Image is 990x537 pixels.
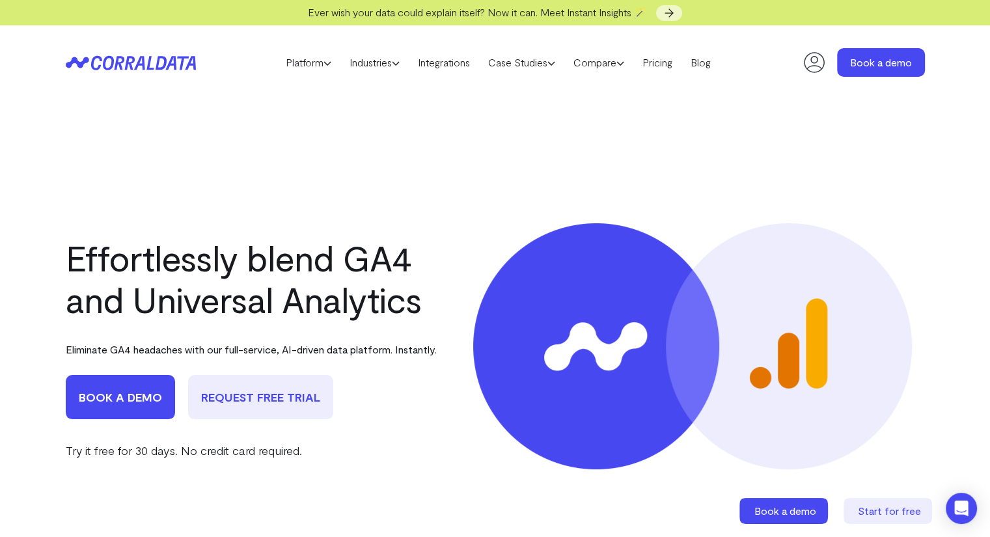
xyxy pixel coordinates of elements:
[409,53,479,72] a: Integrations
[754,504,816,517] span: Book a demo
[564,53,633,72] a: Compare
[858,504,921,517] span: Start for free
[308,6,647,18] span: Ever wish your data could explain itself? Now it can. Meet Instant Insights 🪄
[340,53,409,72] a: Industries
[837,48,925,77] a: Book a demo
[946,493,977,524] div: Open Intercom Messenger
[66,237,437,320] h1: Effortlessly blend GA4 and Universal Analytics
[277,53,340,72] a: Platform
[844,498,935,524] a: Start for free
[633,53,681,72] a: Pricing
[66,375,175,419] a: book a demo
[66,442,437,459] p: Try it free for 30 days. No credit card required.
[681,53,720,72] a: Blog
[479,53,564,72] a: Case Studies
[66,343,437,355] p: Eliminate GA4 headaches with our full-service, AI-driven data platform. Instantly.
[188,375,333,419] a: Request Free Trial
[739,498,831,524] a: Book a demo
